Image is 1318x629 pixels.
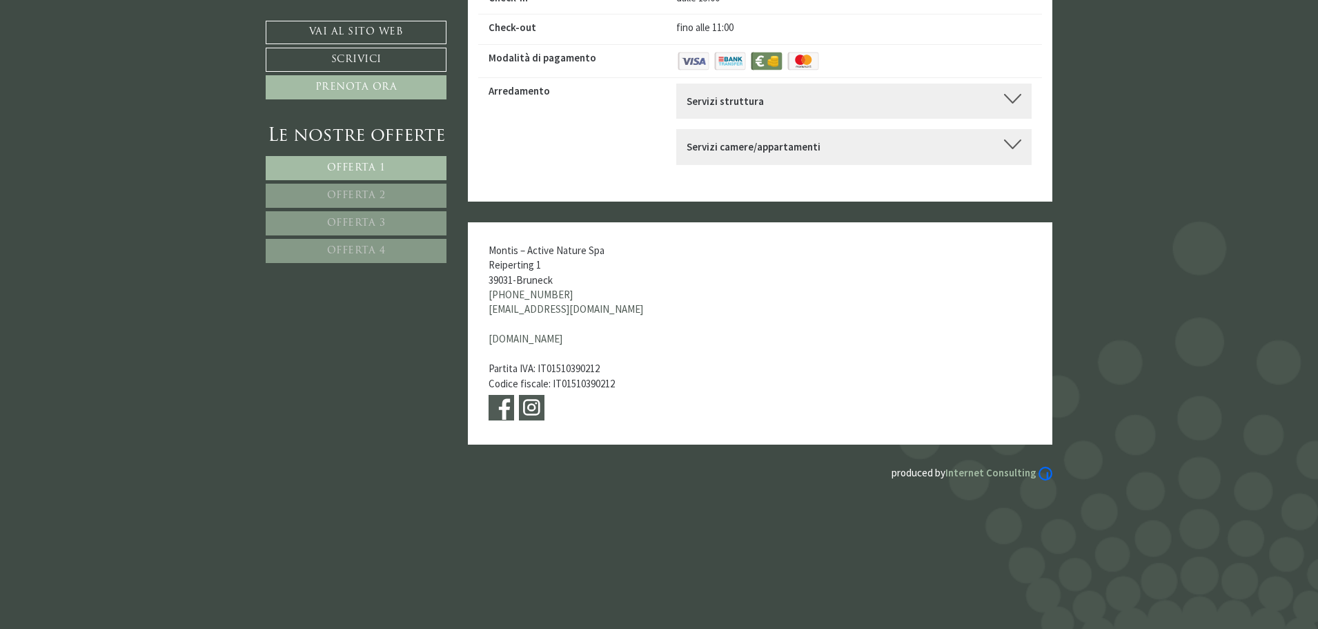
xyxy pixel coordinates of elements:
[489,84,550,98] label: Arredamento
[676,50,711,72] img: Visa
[489,258,541,271] span: Reiperting 1
[327,163,386,173] span: Offerta 1
[489,244,604,257] span: Montis – Active Nature Spa
[327,218,386,229] span: Offerta 3
[21,64,183,73] small: 15:28
[489,273,513,287] span: 39031
[489,288,573,301] a: [PHONE_NUMBER]
[945,466,1052,479] a: Internet Consulting
[244,10,300,32] div: venerdì
[327,246,386,256] span: Offerta 4
[749,50,784,72] img: Contanti
[713,50,747,72] img: Bonifico bancario
[489,302,643,316] a: [EMAIL_ADDRESS][DOMAIN_NAME]
[549,377,615,390] span: : IT01510390212
[786,50,820,72] img: Maestro
[533,362,600,375] span: : IT01510390212
[266,48,446,72] a: Scrivici
[516,273,553,287] span: Bruneck
[327,191,386,201] span: Offerta 2
[266,124,446,149] div: Le nostre offerte
[266,75,446,99] a: Prenota ora
[468,222,711,445] div: - Partita IVA Codice fiscale
[489,332,562,345] a: [DOMAIN_NAME]
[945,466,1036,479] b: Internet Consulting
[666,20,1042,35] div: fino alle 11:00
[687,95,764,108] b: Servizi struttura
[489,50,596,65] label: Modalità di pagamento
[687,140,820,153] b: Servizi camere/appartamenti
[10,37,190,76] div: Buon giorno, come possiamo aiutarla?
[489,20,536,35] label: Check-out
[266,465,1052,481] div: produced by
[469,364,544,388] button: Invia
[266,21,446,44] a: Vai al sito web
[1039,467,1052,481] img: Logo Internet Consulting
[21,39,183,50] div: Montis – Active Nature Spa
